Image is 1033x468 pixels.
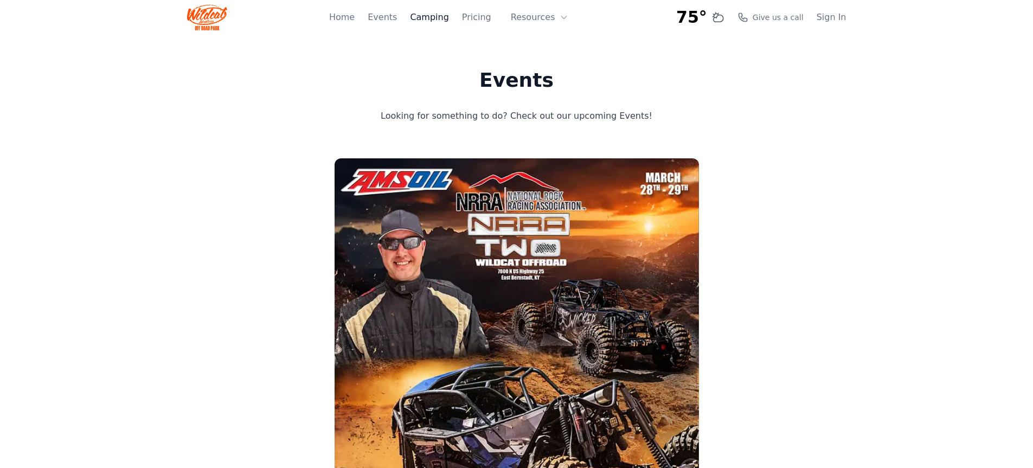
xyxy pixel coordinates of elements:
[817,11,846,24] a: Sign In
[504,7,575,28] button: Resources
[337,108,696,124] p: Looking for something to do? Check out our upcoming Events!
[187,4,228,30] img: Wildcat Logo
[462,11,491,24] a: Pricing
[337,69,696,91] h1: Events
[737,12,804,23] a: Give us a call
[329,11,355,24] a: Home
[368,11,397,24] a: Events
[676,8,707,27] span: 75°
[753,12,804,23] span: Give us a call
[410,11,448,24] a: Camping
